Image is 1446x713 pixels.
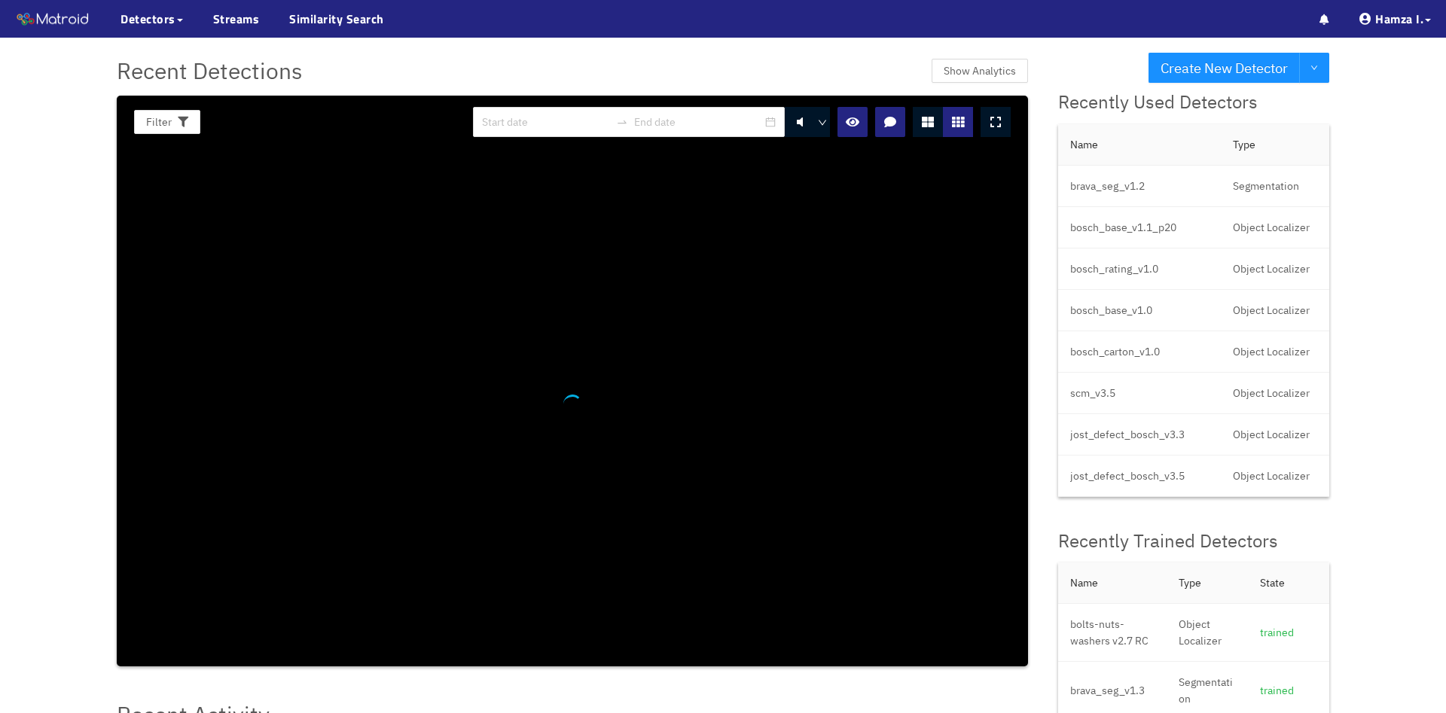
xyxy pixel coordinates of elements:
[932,59,1028,83] button: Show Analytics
[1221,248,1329,290] td: Object Localizer
[1221,166,1329,207] td: Segmentation
[1058,290,1221,331] td: bosch_base_v1.0
[1221,456,1329,497] td: Object Localizer
[1221,331,1329,373] td: Object Localizer
[1310,64,1318,73] span: down
[944,62,1016,79] span: Show Analytics
[1058,604,1167,662] td: bolts-nuts-washers v2.7 RC
[1221,373,1329,414] td: Object Localizer
[482,114,610,130] input: Start date
[1221,290,1329,331] td: Object Localizer
[117,53,303,88] span: Recent Detections
[1167,604,1248,662] td: Object Localizer
[1058,166,1221,207] td: brava_seg_v1.2
[15,8,90,31] img: Matroid logo
[1058,331,1221,373] td: bosch_carton_v1.0
[1167,562,1248,604] th: Type
[1260,624,1317,641] div: trained
[616,116,628,128] span: swap-right
[1058,373,1221,414] td: scm_v3.5
[213,10,260,28] a: Streams
[146,114,172,130] span: Filter
[1221,207,1329,248] td: Object Localizer
[1260,682,1317,699] div: trained
[1058,456,1221,497] td: jost_defect_bosch_v3.5
[634,114,762,130] input: End date
[1058,248,1221,290] td: bosch_rating_v1.0
[1058,527,1329,556] div: Recently Trained Detectors
[818,118,827,127] span: down
[1221,124,1329,166] th: Type
[1248,562,1329,604] th: State
[1058,414,1221,456] td: jost_defect_bosch_v3.3
[120,10,175,28] span: Detectors
[1375,10,1423,28] span: Hamza I.
[1058,88,1329,117] div: Recently Used Detectors
[1058,124,1221,166] th: Name
[134,110,200,134] button: Filter
[1299,53,1329,83] button: down
[1058,562,1167,604] th: Name
[616,116,628,128] span: to
[1058,207,1221,248] td: bosch_base_v1.1_p20
[1161,57,1288,79] span: Create New Detector
[289,10,384,28] a: Similarity Search
[1149,53,1300,83] button: Create New Detector
[1221,414,1329,456] td: Object Localizer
